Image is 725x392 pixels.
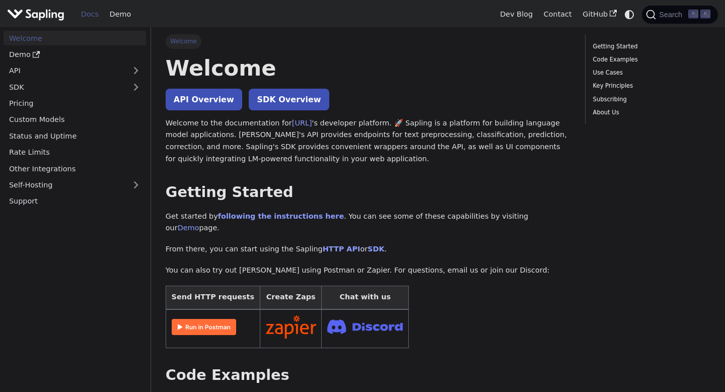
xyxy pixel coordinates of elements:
p: You can also try out [PERSON_NAME] using Postman or Zapier. For questions, email us or join our D... [166,265,571,277]
p: From there, you can start using the Sapling or . [166,243,571,255]
th: Create Zaps [260,286,322,309]
a: Pricing [4,96,146,111]
a: Status and Uptime [4,128,146,143]
a: Code Examples [593,55,707,64]
a: Rate Limits [4,145,146,160]
a: Support [4,194,146,209]
a: Welcome [4,31,146,45]
a: SDK Overview [249,89,329,110]
a: Custom Models [4,112,146,127]
a: API [4,63,126,78]
img: Sapling.ai [7,7,64,22]
button: Switch between dark and light mode (currently system mode) [622,7,637,22]
a: Demo [104,7,136,22]
a: Demo [4,47,146,62]
a: Other Integrations [4,161,146,176]
a: Self-Hosting [4,178,146,192]
a: Key Principles [593,81,707,91]
h2: Getting Started [166,183,571,202]
kbd: K [700,10,710,19]
button: Search (Command+K) [642,6,717,24]
img: Run in Postman [172,319,236,335]
a: [URL] [292,119,312,127]
a: API Overview [166,89,242,110]
a: SDK [4,80,126,94]
nav: Breadcrumbs [166,34,571,48]
a: following the instructions here [218,212,344,220]
a: GitHub [577,7,622,22]
a: Sapling.ai [7,7,68,22]
h2: Code Examples [166,366,571,384]
th: Chat with us [322,286,409,309]
a: SDK [368,245,384,253]
button: Expand sidebar category 'API' [126,63,146,78]
img: Connect in Zapier [266,315,316,339]
span: Search [656,11,688,19]
a: Getting Started [593,42,707,51]
a: HTTP API [323,245,360,253]
a: Subscribing [593,95,707,104]
a: Docs [76,7,104,22]
p: Get started by . You can see some of these capabilities by visiting our page. [166,211,571,235]
a: Contact [538,7,577,22]
a: Use Cases [593,68,707,78]
img: Join Discord [327,316,403,337]
span: Welcome [166,34,201,48]
a: Demo [178,224,199,232]
a: About Us [593,108,707,117]
th: Send HTTP requests [166,286,260,309]
kbd: ⌘ [688,10,698,19]
button: Expand sidebar category 'SDK' [126,80,146,94]
a: Dev Blog [494,7,538,22]
p: Welcome to the documentation for 's developer platform. 🚀 Sapling is a platform for building lang... [166,117,571,165]
h1: Welcome [166,54,571,82]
